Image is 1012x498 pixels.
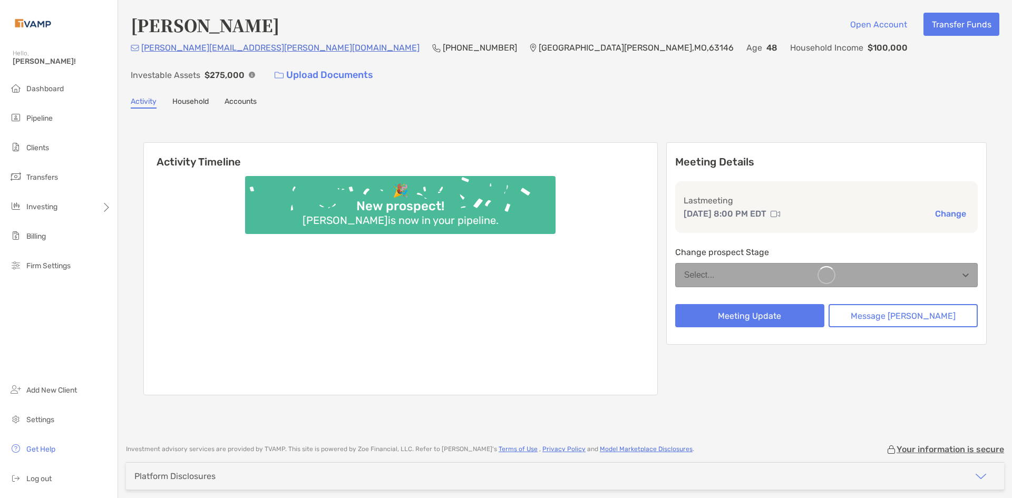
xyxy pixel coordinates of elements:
[205,69,245,82] p: $275,000
[26,474,52,483] span: Log out
[975,470,987,483] img: icon arrow
[842,13,915,36] button: Open Account
[352,199,449,214] div: New prospect!
[684,207,766,220] p: [DATE] 8:00 PM EDT
[790,41,863,54] p: Household Income
[26,202,57,211] span: Investing
[9,259,22,271] img: firm-settings icon
[675,155,978,169] p: Meeting Details
[13,4,53,42] img: Zoe Logo
[9,200,22,212] img: investing icon
[388,183,413,199] div: 🎉
[897,444,1004,454] p: Your information is secure
[268,64,380,86] a: Upload Documents
[923,13,999,36] button: Transfer Funds
[771,210,780,218] img: communication type
[298,214,503,227] div: [PERSON_NAME] is now in your pipeline.
[131,69,200,82] p: Investable Assets
[9,111,22,124] img: pipeline icon
[9,442,22,455] img: get-help icon
[600,445,693,453] a: Model Marketplace Disclosures
[499,445,538,453] a: Terms of Use
[172,97,209,109] a: Household
[26,173,58,182] span: Transfers
[684,194,969,207] p: Last meeting
[126,445,694,453] p: Investment advisory services are provided by TVAMP . This site is powered by Zoe Financial, LLC. ...
[539,41,734,54] p: [GEOGRAPHIC_DATA][PERSON_NAME] , MO , 63146
[131,45,139,51] img: Email Icon
[9,472,22,484] img: logout icon
[530,44,537,52] img: Location Icon
[868,41,908,54] p: $100,000
[26,261,71,270] span: Firm Settings
[26,445,55,454] span: Get Help
[131,97,157,109] a: Activity
[443,41,517,54] p: [PHONE_NUMBER]
[13,57,111,66] span: [PERSON_NAME]!
[9,82,22,94] img: dashboard icon
[746,41,762,54] p: Age
[134,471,216,481] div: Platform Disclosures
[9,229,22,242] img: billing icon
[26,84,64,93] span: Dashboard
[9,383,22,396] img: add_new_client icon
[9,413,22,425] img: settings icon
[9,141,22,153] img: clients icon
[225,97,257,109] a: Accounts
[432,44,441,52] img: Phone Icon
[26,386,77,395] span: Add New Client
[542,445,586,453] a: Privacy Policy
[675,246,978,259] p: Change prospect Stage
[766,41,777,54] p: 48
[829,304,978,327] button: Message [PERSON_NAME]
[9,170,22,183] img: transfers icon
[26,232,46,241] span: Billing
[675,304,824,327] button: Meeting Update
[26,114,53,123] span: Pipeline
[26,143,49,152] span: Clients
[26,415,54,424] span: Settings
[131,13,279,37] h4: [PERSON_NAME]
[144,143,657,168] h6: Activity Timeline
[275,72,284,79] img: button icon
[249,72,255,78] img: Info Icon
[932,208,969,219] button: Change
[141,41,420,54] p: [PERSON_NAME][EMAIL_ADDRESS][PERSON_NAME][DOMAIN_NAME]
